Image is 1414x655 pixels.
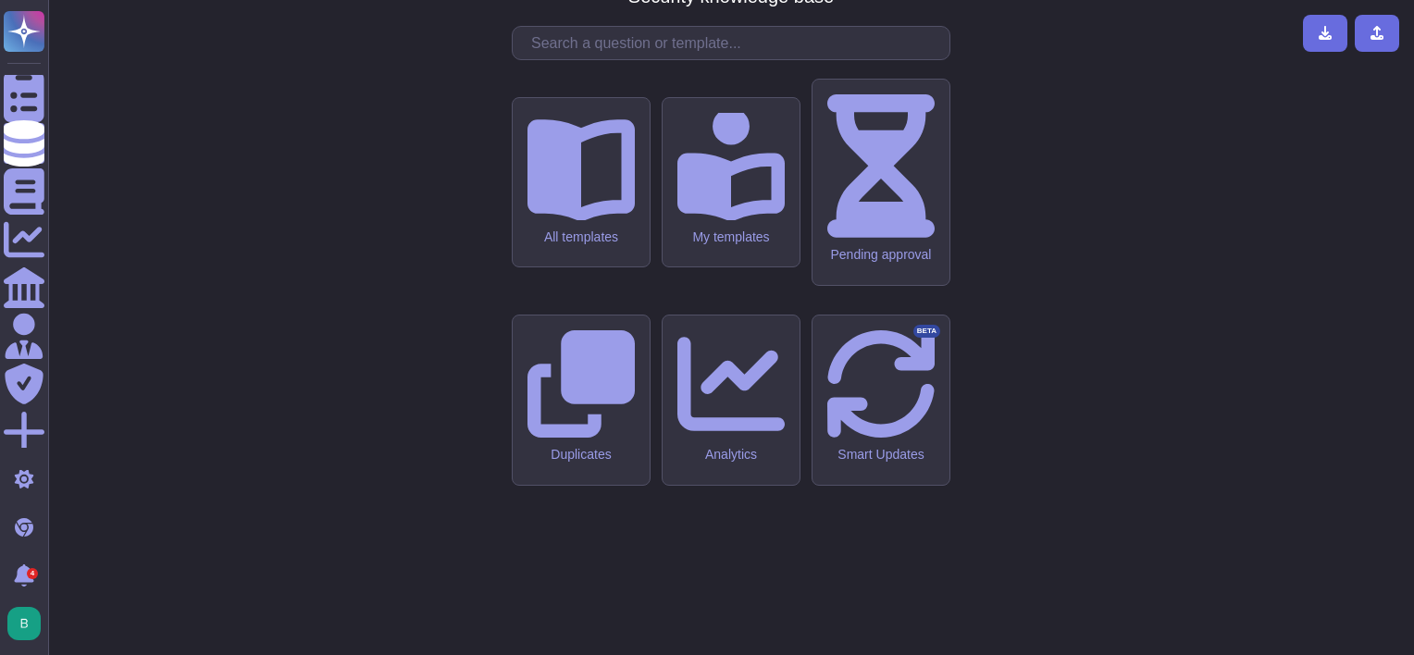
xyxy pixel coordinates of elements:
[827,447,935,463] div: Smart Updates
[527,447,635,463] div: Duplicates
[27,568,38,579] div: 4
[7,607,41,640] img: user
[4,603,54,644] button: user
[827,247,935,263] div: Pending approval
[913,325,940,338] div: BETA
[522,27,949,59] input: Search a question or template...
[527,229,635,245] div: All templates
[677,447,785,463] div: Analytics
[677,229,785,245] div: My templates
